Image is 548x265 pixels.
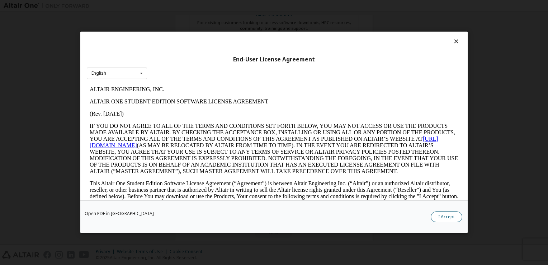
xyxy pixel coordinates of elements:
[3,52,351,65] a: [URL][DOMAIN_NAME]
[3,3,372,9] p: ALTAIR ENGINEERING, INC.
[91,71,106,75] div: English
[3,15,372,22] p: ALTAIR ONE STUDENT EDITION SOFTWARE LICENSE AGREEMENT
[3,97,372,123] p: This Altair One Student Edition Software License Agreement (“Agreement”) is between Altair Engine...
[3,39,372,91] p: IF YOU DO NOT AGREE TO ALL OF THE TERMS AND CONDITIONS SET FORTH BELOW, YOU MAY NOT ACCESS OR USE...
[3,27,372,34] p: (Rev. [DATE])
[87,56,461,63] div: End-User License Agreement
[85,212,154,216] a: Open PDF in [GEOGRAPHIC_DATA]
[431,212,462,223] button: I Accept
